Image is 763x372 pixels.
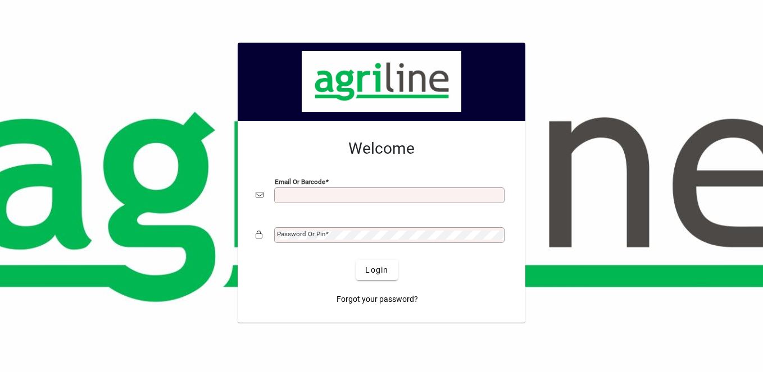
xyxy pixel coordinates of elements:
button: Login [356,260,397,280]
h2: Welcome [256,139,507,158]
span: Login [365,264,388,276]
a: Forgot your password? [332,289,423,309]
mat-label: Password or Pin [277,230,325,238]
mat-label: Email or Barcode [275,178,325,186]
span: Forgot your password? [337,293,418,305]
